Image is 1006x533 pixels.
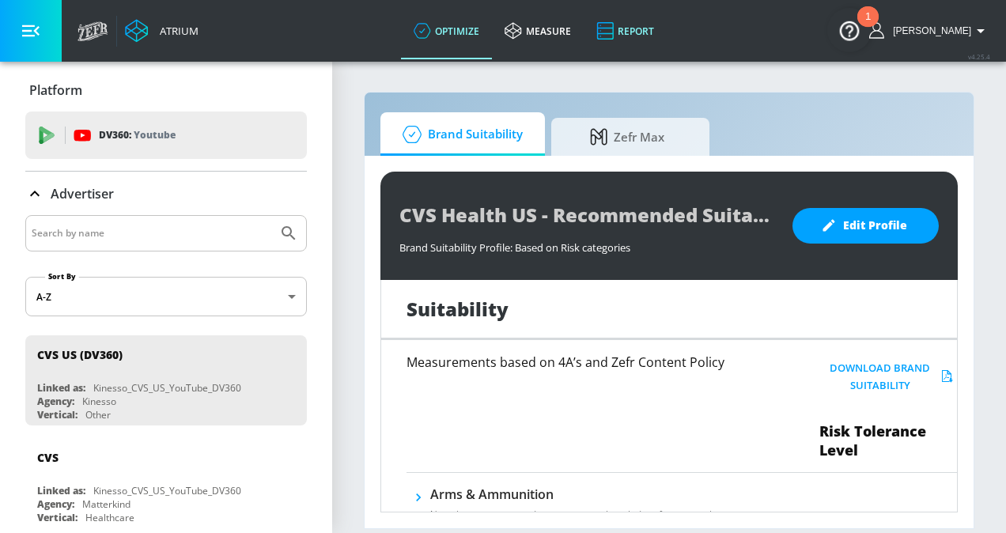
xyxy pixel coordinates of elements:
[37,408,78,421] div: Vertical:
[25,335,307,425] div: CVS US (DV360)Linked as:Kinesso_CVS_US_YouTube_DV360Agency:KinessoVertical:Other
[865,17,871,37] div: 1
[407,296,509,322] h1: Suitability
[25,68,307,112] div: Platform
[37,484,85,497] div: Linked as:
[82,497,130,511] div: Matterkind
[85,511,134,524] div: Healthcare
[134,127,176,143] p: Youtube
[401,2,492,59] a: optimize
[45,271,79,282] label: Sort By
[93,381,241,395] div: Kinesso_CVS_US_YouTube_DV360
[567,118,687,156] span: Zefr Max
[895,509,929,526] p: No Risk
[25,438,307,528] div: CVSLinked as:Kinesso_CVS_US_YouTube_DV360Agency:MatterkindVertical:Healthcare
[25,277,307,316] div: A-Z
[37,395,74,408] div: Agency:
[399,232,777,255] div: Brand Suitability Profile: Based on Risk categories
[85,408,111,421] div: Other
[37,511,78,524] div: Vertical:
[153,24,199,38] div: Atrium
[25,112,307,159] div: DV360: Youtube
[824,216,907,236] span: Edit Profile
[584,2,667,59] a: Report
[430,486,764,531] div: Arms & AmmunitionNo risk means content does not expressly include reference to this category.
[82,395,116,408] div: Kinesso
[869,21,990,40] button: [PERSON_NAME]
[968,52,990,61] span: v 4.25.4
[430,508,764,522] p: No risk means content does not expressly include reference to this category.
[492,2,584,59] a: measure
[125,19,199,43] a: Atrium
[819,356,957,399] button: Download Brand Suitability
[93,484,241,497] div: Kinesso_CVS_US_YouTube_DV360
[51,185,114,202] p: Advertiser
[887,25,971,36] span: login as: shubham.das@mbww.com
[29,81,82,99] p: Platform
[819,421,957,459] span: Risk Tolerance Level
[37,497,74,511] div: Agency:
[430,486,764,503] h6: Arms & Ammunition
[37,450,59,465] div: CVS
[396,115,523,153] span: Brand Suitability
[32,223,271,244] input: Search by name
[25,172,307,216] div: Advertiser
[827,8,872,52] button: Open Resource Center, 1 new notification
[37,381,85,395] div: Linked as:
[99,127,176,144] p: DV360:
[407,356,773,369] h6: Measurements based on 4A’s and Zefr Content Policy
[37,347,123,362] div: CVS US (DV360)
[792,208,939,244] button: Edit Profile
